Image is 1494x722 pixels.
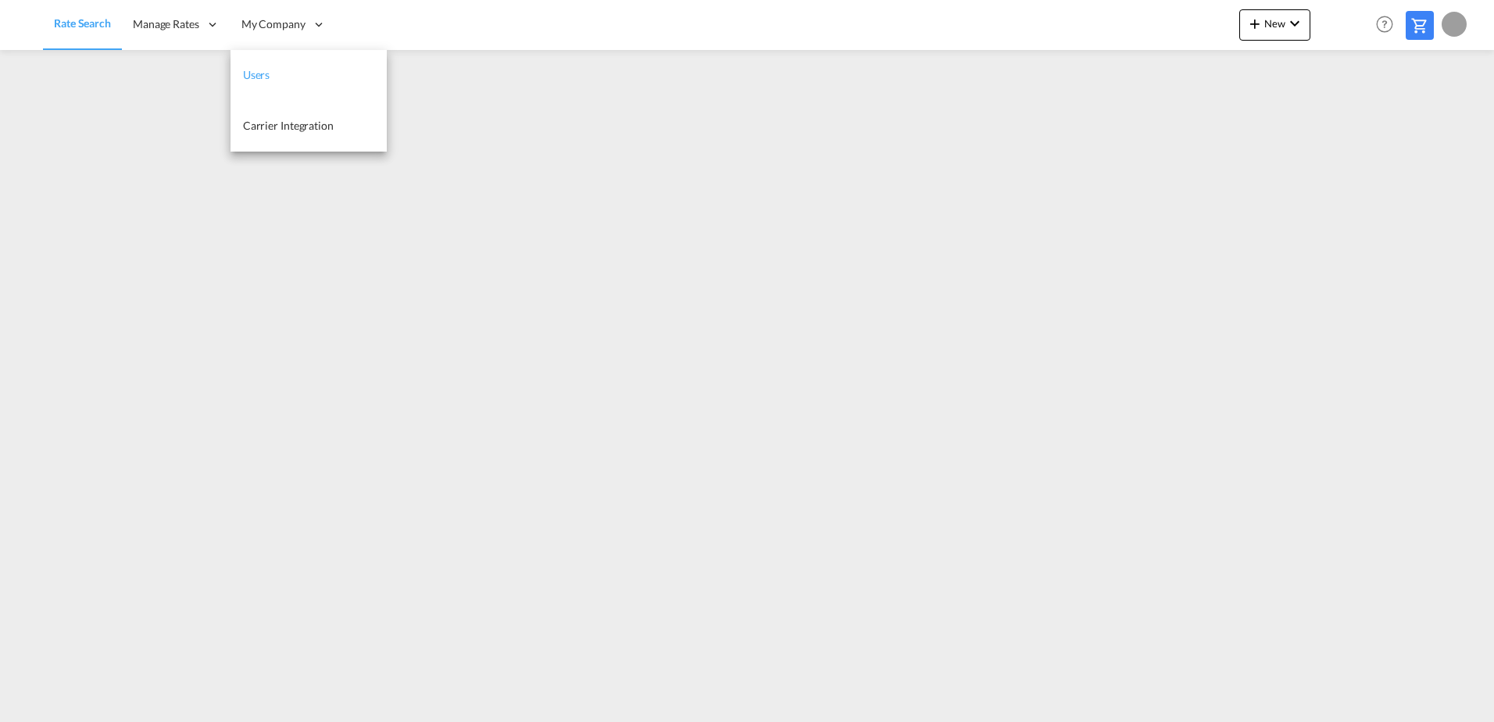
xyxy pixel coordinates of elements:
[1371,11,1406,39] div: Help
[231,101,387,152] a: Carrier Integration
[54,16,111,30] span: Rate Search
[241,16,306,32] span: My Company
[133,16,199,32] span: Manage Rates
[1371,11,1398,38] span: Help
[1285,14,1304,33] md-icon: icon-chevron-down
[1239,9,1310,41] button: icon-plus 400-fgNewicon-chevron-down
[1246,14,1264,33] md-icon: icon-plus 400-fg
[243,119,334,132] span: Carrier Integration
[1246,17,1304,30] span: New
[231,50,387,101] a: Users
[243,68,270,81] span: Users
